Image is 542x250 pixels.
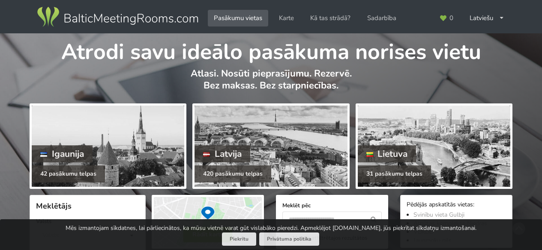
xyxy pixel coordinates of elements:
[36,5,200,29] img: Baltic Meeting Rooms
[208,10,268,26] a: Pasākumu vietas
[30,68,512,100] p: Atlasi. Nosūti pieprasījumu. Rezervē. Bez maksas. Bez starpniecības.
[413,211,464,219] a: Svinību vieta Gulbji
[32,165,105,182] div: 42 pasākumu telpas
[30,103,186,189] a: Igaunija 42 pasākumu telpas
[304,10,356,26] a: Kā tas strādā?
[464,10,510,26] div: Latviešu
[30,33,512,66] h1: Atrodi savu ideālo pasākuma norises vietu
[358,145,416,162] div: Lietuva
[361,10,402,26] a: Sadarbība
[36,201,72,211] span: Meklētājs
[222,232,256,246] button: Piekrītu
[36,217,139,226] label: Valsts
[358,165,431,182] div: 31 pasākumu telpas
[356,103,512,189] a: Lietuva 31 pasākumu telpas
[259,232,319,246] a: Privātuma politika
[282,201,382,210] label: Meklēt pēc
[449,15,453,21] span: 0
[192,103,349,189] a: Latvija 420 pasākumu telpas
[152,195,264,249] img: Rādīt kartē
[407,201,506,209] div: Pēdējās apskatītās vietas:
[32,145,93,162] div: Igaunija
[195,145,250,162] div: Latvija
[273,10,300,26] a: Karte
[195,165,271,182] div: 420 pasākumu telpas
